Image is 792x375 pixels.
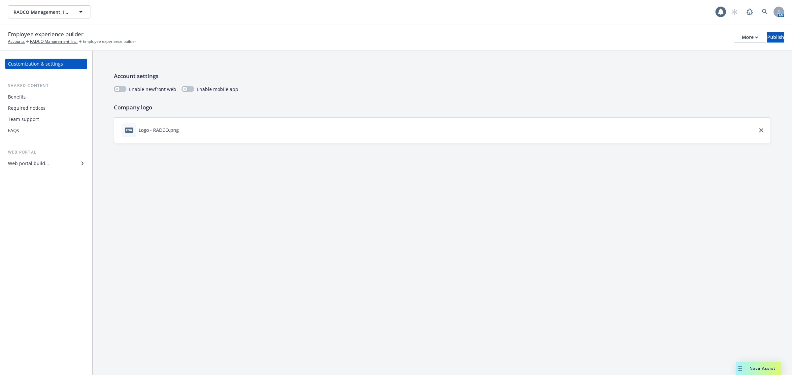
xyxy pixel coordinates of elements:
[114,103,771,112] p: Company logo
[139,127,179,133] div: Logo - RADCO.png
[8,39,25,44] a: Accounts
[181,127,187,133] button: download file
[8,5,90,18] button: RADCO Management, Inc.
[5,114,87,125] a: Team support
[5,82,87,89] div: Shared content
[736,362,781,375] button: Nova Assist
[125,128,133,132] span: png
[749,365,775,371] span: Nova Assist
[14,9,71,15] span: RADCO Management, Inc.
[5,92,87,102] a: Benefits
[736,362,744,375] div: Drag to move
[757,126,765,134] a: close
[767,32,784,42] div: Publish
[8,158,49,169] div: Web portal builder
[8,125,19,136] div: FAQs
[30,39,78,44] a: RADCO Management, Inc.
[758,5,772,18] a: Search
[8,59,63,69] div: Customization & settings
[83,39,136,44] span: Employee experience builder
[5,158,87,169] a: Web portal builder
[5,125,87,136] a: FAQs
[197,86,238,93] span: Enable mobile app
[8,103,46,113] div: Required notices
[8,92,26,102] div: Benefits
[743,5,756,18] a: Report a Bug
[8,114,39,125] div: Team support
[728,5,741,18] a: Start snowing
[5,59,87,69] a: Customization & settings
[742,32,758,42] div: More
[114,72,771,80] p: Account settings
[8,30,83,39] span: Employee experience builder
[5,103,87,113] a: Required notices
[5,149,87,156] div: Web portal
[734,32,766,43] button: More
[767,32,784,43] button: Publish
[129,86,176,93] span: Enable newfront web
